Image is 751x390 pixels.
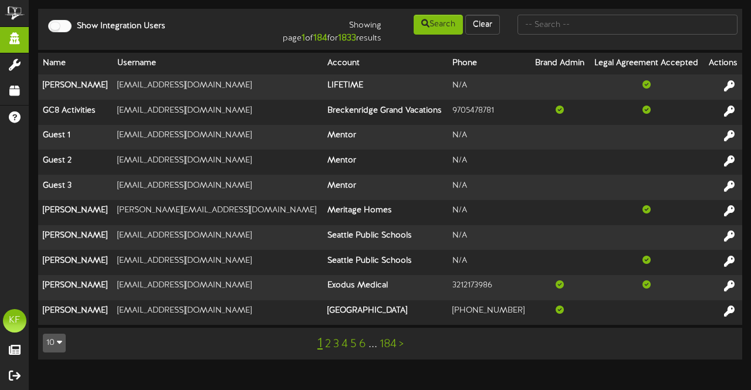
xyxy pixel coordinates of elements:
th: Meritage Homes [323,200,448,225]
button: Search [414,15,463,35]
td: [EMAIL_ADDRESS][DOMAIN_NAME] [113,225,323,250]
th: Brand Admin [530,53,590,74]
th: Name [38,53,113,74]
a: ... [368,338,377,351]
th: [PERSON_NAME] [38,300,113,325]
th: [PERSON_NAME] [38,250,113,275]
td: 3212173986 [448,275,530,300]
th: [PERSON_NAME] [38,200,113,225]
th: Breckenridge Grand Vacations [323,100,448,125]
td: [EMAIL_ADDRESS][DOMAIN_NAME] [113,250,323,275]
td: N/A [448,250,530,275]
a: 2 [325,338,331,351]
td: 9705478781 [448,100,530,125]
th: Guest 1 [38,125,113,150]
a: 184 [380,338,397,351]
div: KF [3,309,26,333]
a: 6 [359,338,366,351]
a: 4 [341,338,348,351]
td: N/A [448,150,530,175]
button: 10 [43,334,66,352]
td: [PHONE_NUMBER] [448,300,530,325]
th: [PERSON_NAME] [38,225,113,250]
th: Guest 3 [38,175,113,200]
th: Seattle Public Schools [323,250,448,275]
th: Username [113,53,323,74]
th: [PERSON_NAME] [38,74,113,100]
th: Legal Agreement Accepted [590,53,704,74]
strong: 184 [313,33,327,43]
th: Actions [703,53,742,74]
td: [PERSON_NAME][EMAIL_ADDRESS][DOMAIN_NAME] [113,200,323,225]
button: Clear [465,15,500,35]
td: N/A [448,225,530,250]
input: -- Search -- [517,15,738,35]
td: [EMAIL_ADDRESS][DOMAIN_NAME] [113,125,323,150]
th: [PERSON_NAME] [38,275,113,300]
th: GC8 Activities [38,100,113,125]
th: Mentor [323,125,448,150]
th: Phone [448,53,530,74]
th: Account [323,53,448,74]
a: > [399,338,404,351]
td: N/A [448,175,530,200]
div: Showing page of for results [272,13,390,45]
td: [EMAIL_ADDRESS][DOMAIN_NAME] [113,275,323,300]
td: [EMAIL_ADDRESS][DOMAIN_NAME] [113,150,323,175]
th: [GEOGRAPHIC_DATA] [323,300,448,325]
th: LIFETIME [323,74,448,100]
td: [EMAIL_ADDRESS][DOMAIN_NAME] [113,175,323,200]
th: Guest 2 [38,150,113,175]
strong: 1833 [338,33,356,43]
td: N/A [448,200,530,225]
a: 1 [317,336,323,351]
td: [EMAIL_ADDRESS][DOMAIN_NAME] [113,300,323,325]
a: 3 [333,338,339,351]
td: N/A [448,125,530,150]
strong: 1 [302,33,305,43]
label: Show Integration Users [68,21,165,32]
th: Exodus Medical [323,275,448,300]
td: N/A [448,74,530,100]
a: 5 [350,338,357,351]
th: Mentor [323,150,448,175]
td: [EMAIL_ADDRESS][DOMAIN_NAME] [113,100,323,125]
th: Mentor [323,175,448,200]
td: [EMAIL_ADDRESS][DOMAIN_NAME] [113,74,323,100]
th: Seattle Public Schools [323,225,448,250]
